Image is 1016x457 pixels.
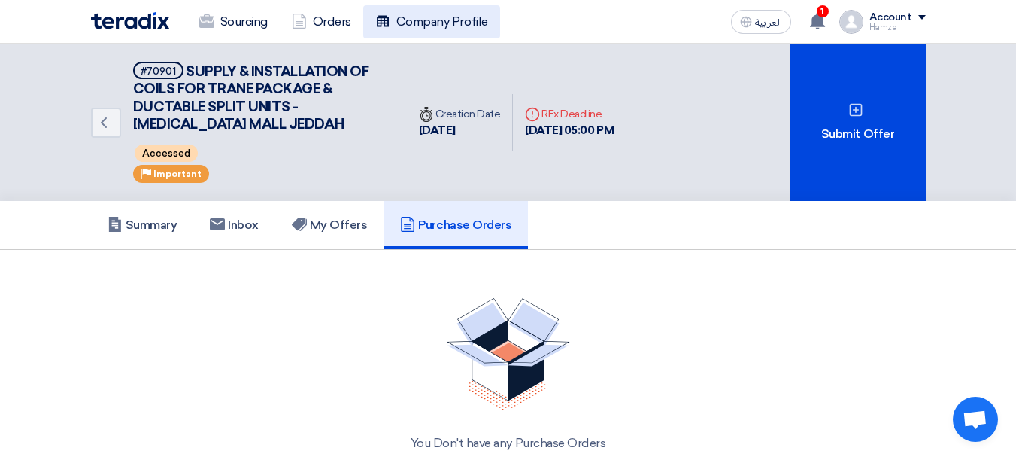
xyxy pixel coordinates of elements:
span: العربية [755,17,782,28]
div: Hamza [869,23,926,32]
a: Orders [280,5,363,38]
img: profile_test.png [839,10,863,34]
div: Account [869,11,912,24]
div: Creation Date [419,106,501,122]
span: Accessed [135,145,198,162]
div: [DATE] [419,122,501,139]
a: Inbox [193,201,275,249]
div: [DATE] 05:00 PM [525,122,614,139]
a: Company Profile [363,5,500,38]
span: SUPPLY & INSTALLATION OF COILS FOR TRANE PACKAGE & DUCTABLE SPLIT UNITS - [MEDICAL_DATA] MALL JEDDAH [133,63,369,133]
div: #70901 [141,66,176,76]
h5: Purchase Orders [400,218,511,233]
div: RFx Deadline [525,106,614,122]
h5: Inbox [210,218,259,233]
h5: My Offers [292,218,368,233]
a: My Offers [275,201,384,249]
span: 1 [817,5,829,17]
a: Open chat [953,397,998,442]
a: Sourcing [187,5,280,38]
a: Summary [91,201,194,249]
div: You Don't have any Purchase Orders [109,434,908,452]
img: No Quotations Found! [447,298,570,410]
h5: Summary [108,218,177,233]
h5: SUPPLY & INSTALLATION OF COILS FOR TRANE PACKAGE & DUCTABLE SPLIT UNITS - YASMIN MALL JEDDAH [133,62,389,134]
img: Teradix logo [91,12,169,29]
button: العربية [731,10,791,34]
div: Submit Offer [790,44,926,201]
a: Purchase Orders [384,201,528,249]
span: Important [153,169,202,179]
